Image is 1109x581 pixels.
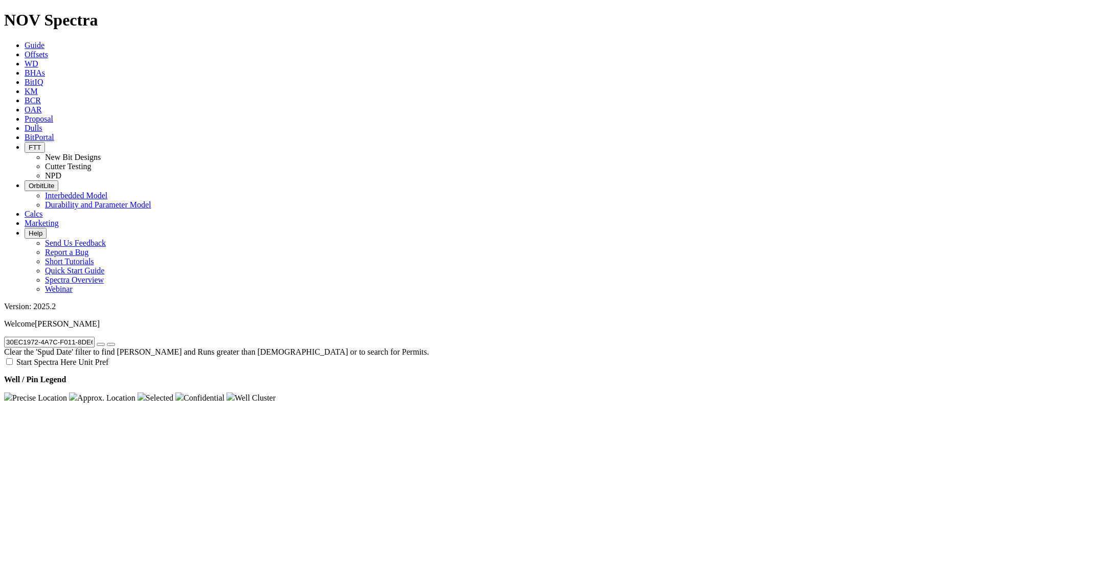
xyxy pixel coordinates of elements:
a: Cutter Testing [45,162,92,171]
a: Short Tutorials [45,257,94,266]
img: gray-marker.228426f3.png [69,392,77,401]
div: Version: 2025.2 [4,302,1105,311]
input: Search [4,337,95,347]
a: Quick Start Guide [45,266,104,275]
span: OrbitLite [29,182,54,190]
span: Clear the 'Spud Date' filter to find [PERSON_NAME] and Runs greater than [DEMOGRAPHIC_DATA] or to... [4,347,429,356]
a: NPD [45,171,61,180]
strong: Well / Pin Legend [4,375,66,384]
a: Webinar [45,285,73,293]
span: Precise Location [4,393,67,402]
a: Durability and Parameter Model [45,200,151,209]
span: Approx. Location [69,393,135,402]
input: Start Spectra Here [6,358,13,365]
h1: NOV Spectra [4,11,1105,30]
a: Proposal [25,114,53,123]
img: cluster-marker.a50be41c.png [227,392,235,401]
span: Well Cluster [227,393,276,402]
a: Interbedded Model [45,191,107,200]
a: KM [25,87,38,96]
a: Guide [25,41,44,50]
a: WD [25,59,38,68]
a: BitPortal [25,133,54,142]
button: FTT [25,142,45,153]
a: Spectra Overview [45,275,104,284]
a: New Bit Designs [45,153,101,161]
span: Confidential [175,393,224,402]
a: Report a Bug [45,248,88,257]
span: Start Spectra Here [16,358,76,366]
a: OAR [25,105,42,114]
img: red-marker.4095a40b.png [138,392,146,401]
img: default-marker.3f6f3db2.png [4,392,12,401]
span: Selected [138,393,173,402]
span: FTT [29,144,41,151]
a: Offsets [25,50,48,59]
span: Help [29,229,42,237]
button: OrbitLite [25,180,58,191]
p: Welcome [4,319,1105,329]
a: Calcs [25,210,43,218]
span: [PERSON_NAME] [35,319,100,328]
span: Unit Pref [78,358,108,366]
img: warning-marker.bf4c7e58.png [175,392,184,401]
a: Send Us Feedback [45,239,106,247]
a: BHAs [25,68,45,77]
button: Help [25,228,47,239]
a: Dulls [25,124,42,132]
a: BCR [25,96,41,105]
a: Marketing [25,219,59,227]
a: BitIQ [25,78,43,86]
